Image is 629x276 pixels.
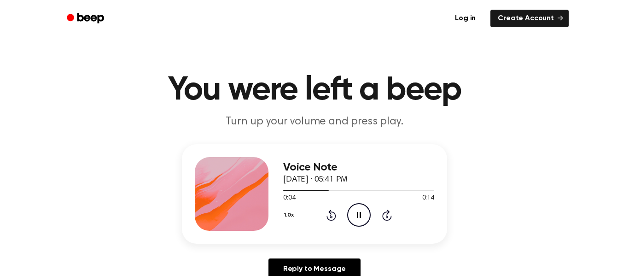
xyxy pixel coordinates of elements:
a: Beep [60,10,112,28]
a: Log in [446,8,485,29]
p: Turn up your volume and press play. [138,114,491,129]
button: 1.0x [283,207,297,223]
span: 0:04 [283,194,295,203]
h1: You were left a beep [79,74,550,107]
span: 0:14 [422,194,434,203]
h3: Voice Note [283,161,434,174]
a: Create Account [490,10,569,27]
span: [DATE] · 05:41 PM [283,176,348,184]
